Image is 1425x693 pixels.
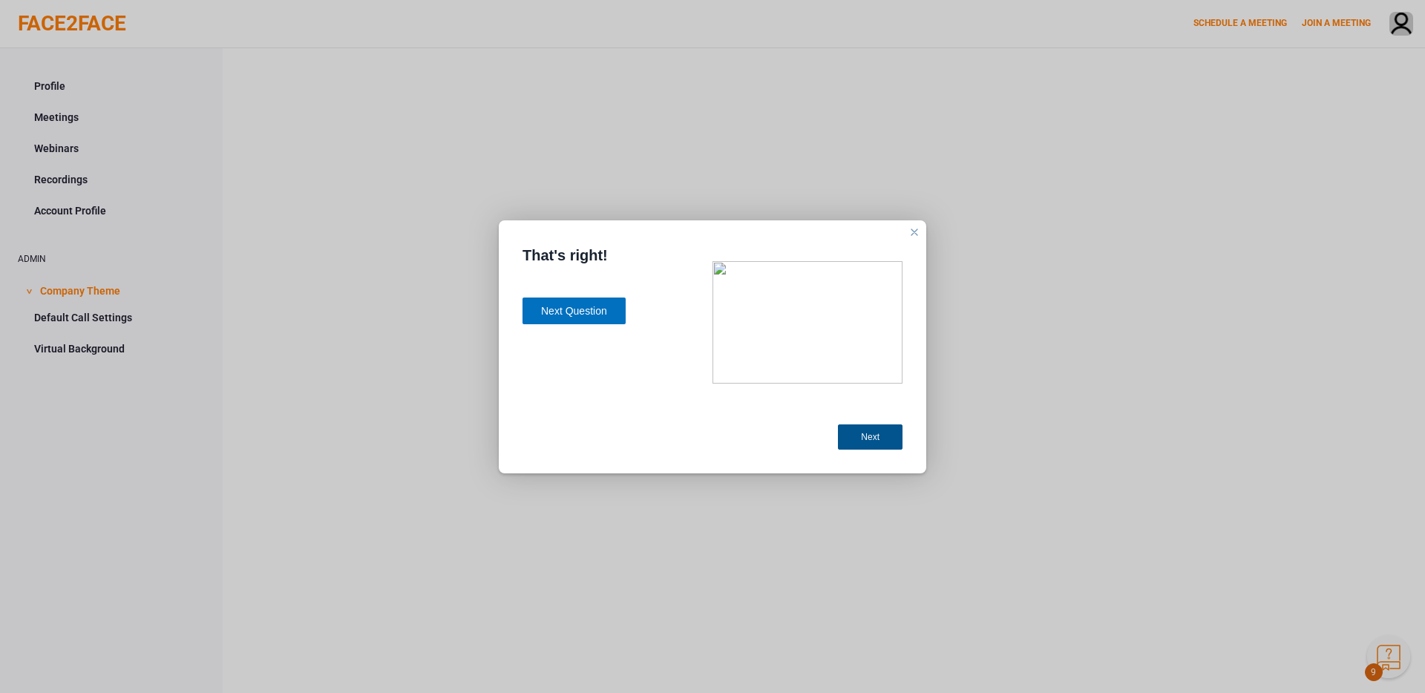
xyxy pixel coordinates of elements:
div: Next [838,424,902,450]
img: resource-doctor-and-patient.jpg [712,261,902,384]
div: ∑aåāБδ ⷺ [6,6,217,20]
button: Next Question [522,298,626,324]
div: close [908,226,920,238]
div: ∑aåāБδ ⷺ [6,20,217,34]
span: That's right! [522,247,608,263]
